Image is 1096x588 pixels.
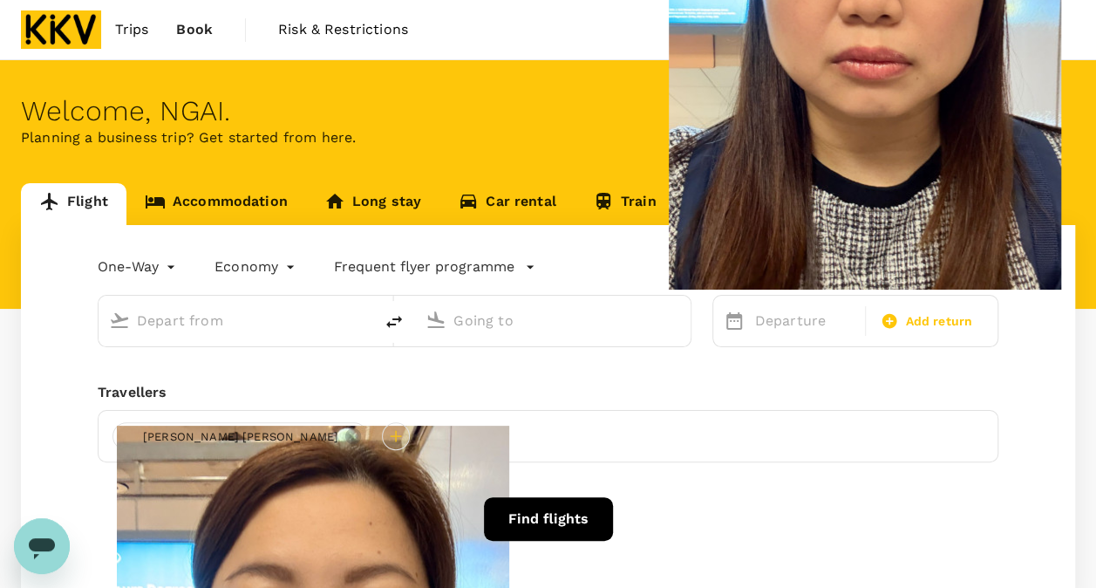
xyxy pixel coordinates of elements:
[21,127,1075,148] p: Planning a business trip? Get started from here.
[278,19,408,40] span: Risk & Restrictions
[133,428,349,446] span: [PERSON_NAME] [PERSON_NAME]
[334,256,514,277] p: Frequent flyer programme
[678,318,682,322] button: Open
[214,253,299,281] div: Economy
[484,497,613,541] button: Find flights
[176,19,213,40] span: Book
[575,183,675,225] a: Train
[453,307,653,334] input: Going to
[21,183,126,225] a: Flight
[21,95,1075,127] div: Welcome , NGAI .
[137,307,337,334] input: Depart from
[126,183,306,225] a: Accommodation
[14,518,70,574] iframe: Button to launch messaging window
[306,183,439,225] a: Long stay
[112,422,368,450] div: [PERSON_NAME] [PERSON_NAME]
[905,312,972,331] span: Add return
[373,301,415,343] button: delete
[334,256,535,277] button: Frequent flyer programme
[115,19,149,40] span: Trips
[98,382,998,403] div: Travellers
[755,311,855,332] p: Departure
[439,183,575,225] a: Car rental
[98,253,180,281] div: One-Way
[361,318,364,322] button: Open
[21,10,101,49] img: KKV Supply Chain Sdn Bhd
